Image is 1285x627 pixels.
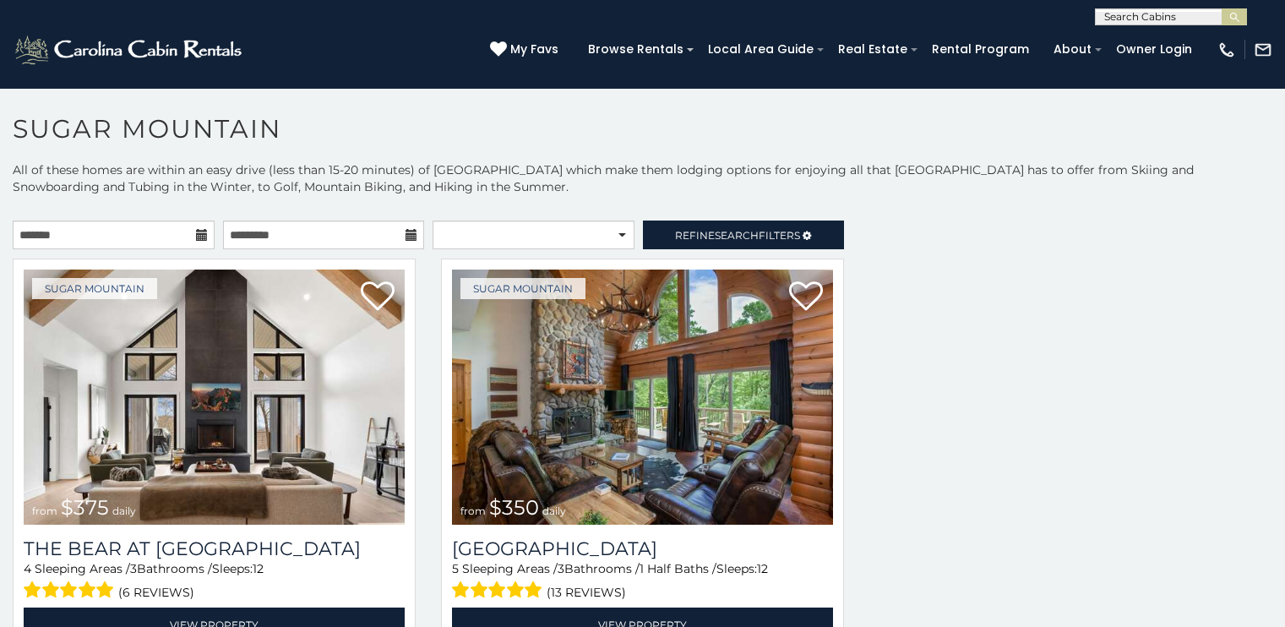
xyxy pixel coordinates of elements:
[700,36,822,63] a: Local Area Guide
[460,504,486,517] span: from
[130,561,137,576] span: 3
[460,278,585,299] a: Sugar Mountain
[452,270,833,525] img: 1714398141_thumbnail.jpeg
[452,270,833,525] a: from $350 daily
[643,221,845,249] a: RefineSearchFilters
[757,561,768,576] span: 12
[542,504,566,517] span: daily
[558,561,564,576] span: 3
[112,504,136,517] span: daily
[24,537,405,560] h3: The Bear At Sugar Mountain
[253,561,264,576] span: 12
[452,561,459,576] span: 5
[118,581,194,603] span: (6 reviews)
[490,41,563,59] a: My Favs
[452,537,833,560] h3: Grouse Moor Lodge
[1108,36,1201,63] a: Owner Login
[24,561,31,576] span: 4
[580,36,692,63] a: Browse Rentals
[789,280,823,315] a: Add to favorites
[361,280,395,315] a: Add to favorites
[547,581,626,603] span: (13 reviews)
[1045,36,1100,63] a: About
[24,270,405,525] img: 1714387646_thumbnail.jpeg
[13,33,247,67] img: White-1-2.png
[1254,41,1272,59] img: mail-regular-white.png
[675,229,800,242] span: Refine Filters
[510,41,558,58] span: My Favs
[452,537,833,560] a: [GEOGRAPHIC_DATA]
[24,560,405,603] div: Sleeping Areas / Bathrooms / Sleeps:
[32,278,157,299] a: Sugar Mountain
[489,495,539,520] span: $350
[1217,41,1236,59] img: phone-regular-white.png
[923,36,1037,63] a: Rental Program
[32,504,57,517] span: from
[640,561,716,576] span: 1 Half Baths /
[452,560,833,603] div: Sleeping Areas / Bathrooms / Sleeps:
[24,537,405,560] a: The Bear At [GEOGRAPHIC_DATA]
[830,36,916,63] a: Real Estate
[24,270,405,525] a: from $375 daily
[715,229,759,242] span: Search
[61,495,109,520] span: $375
